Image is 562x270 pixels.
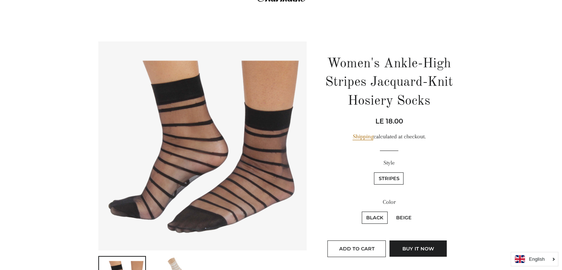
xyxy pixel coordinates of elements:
[323,158,454,168] label: Style
[529,257,545,261] i: English
[327,240,386,257] button: Add to Cart
[374,172,403,185] label: Stripes
[98,41,307,250] img: Women's Ankle-High Stripes Jacquard-Knit Hosiery Socks
[362,212,388,224] label: Black
[375,117,403,125] span: LE 18.00
[352,133,373,140] a: Shipping
[392,212,416,224] label: Beige
[323,55,454,111] h1: Women's Ankle-High Stripes Jacquard-Knit Hosiery Socks
[515,255,554,263] a: English
[339,246,374,252] span: Add to Cart
[323,132,454,141] div: calculated at checkout.
[389,240,447,257] button: Buy it now
[323,198,454,207] label: Color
